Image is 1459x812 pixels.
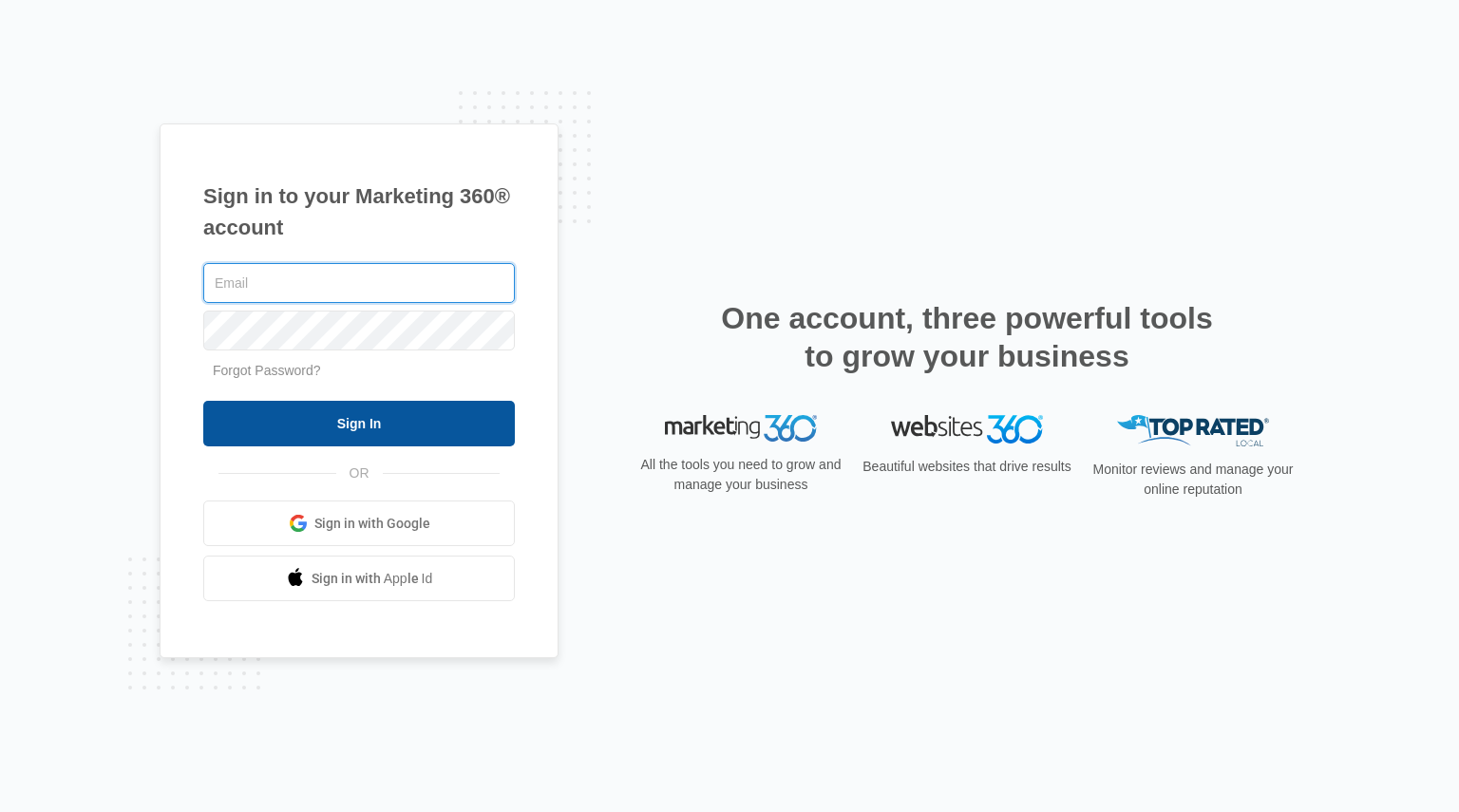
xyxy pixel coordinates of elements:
[314,514,430,534] span: Sign in with Google
[203,180,515,243] h1: Sign in to your Marketing 360® account
[203,263,515,303] input: Email
[665,415,817,442] img: Marketing 360
[213,363,321,378] a: Forgot Password?
[336,463,383,483] span: OR
[715,299,1219,375] h2: One account, three powerful tools to grow your business
[861,457,1073,477] p: Beautiful websites that drive results
[635,455,847,495] p: All the tools you need to grow and manage your business
[203,500,515,546] a: Sign in with Google
[203,401,515,446] input: Sign In
[1087,460,1299,500] p: Monitor reviews and manage your online reputation
[891,415,1043,443] img: Websites 360
[312,569,433,589] span: Sign in with Apple Id
[203,556,515,601] a: Sign in with Apple Id
[1117,415,1269,446] img: Top Rated Local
